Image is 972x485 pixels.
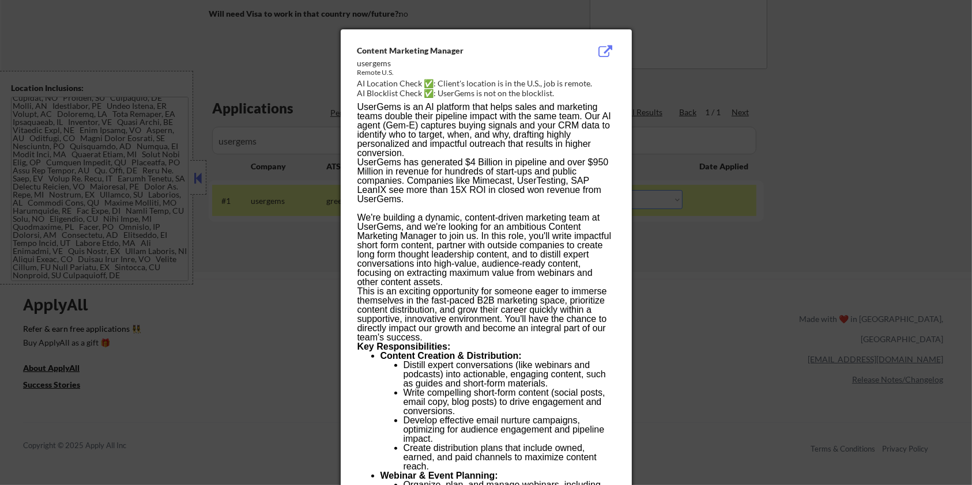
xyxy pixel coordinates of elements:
[404,416,615,444] li: Develop effective email nurture campaigns, optimizing for audience engagement and pipeline impact.
[357,287,615,342] p: This is an exciting opportunity for someone eager to immerse themselves in the fast-paced B2B mar...
[404,388,615,416] li: Write compelling short-form content (social posts, email copy, blog posts) to drive engagement an...
[404,361,615,388] li: Distill expert conversations (like webinars and podcasts) into actionable, engaging content, such...
[357,103,615,158] p: UserGems is an AI platform that helps sales and marketing teams double their pipeline impact with...
[357,68,557,78] div: Remote U.S.
[357,45,557,56] div: Content Marketing Manager
[404,444,615,471] li: Create distribution plans that include owned, earned, and paid channels to maximize content reach.
[357,213,615,287] p: We're building a dynamic, content-driven marketing team at UserGems, and we're looking for an amb...
[380,471,498,480] strong: Webinar & Event Planning:
[357,58,557,69] div: usergems
[357,342,451,351] strong: Key Responsibilities:
[357,158,615,204] p: UserGems has generated $4 Billion in pipeline and over $950 Million in revenue for hundreds of st...
[357,78,620,89] div: AI Location Check ✅: Client's location is in the U.S., job is remote.
[357,88,620,99] div: AI Blocklist Check ✅: UserGems is not on the blocklist.
[380,351,522,361] strong: Content Creation & Distribution:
